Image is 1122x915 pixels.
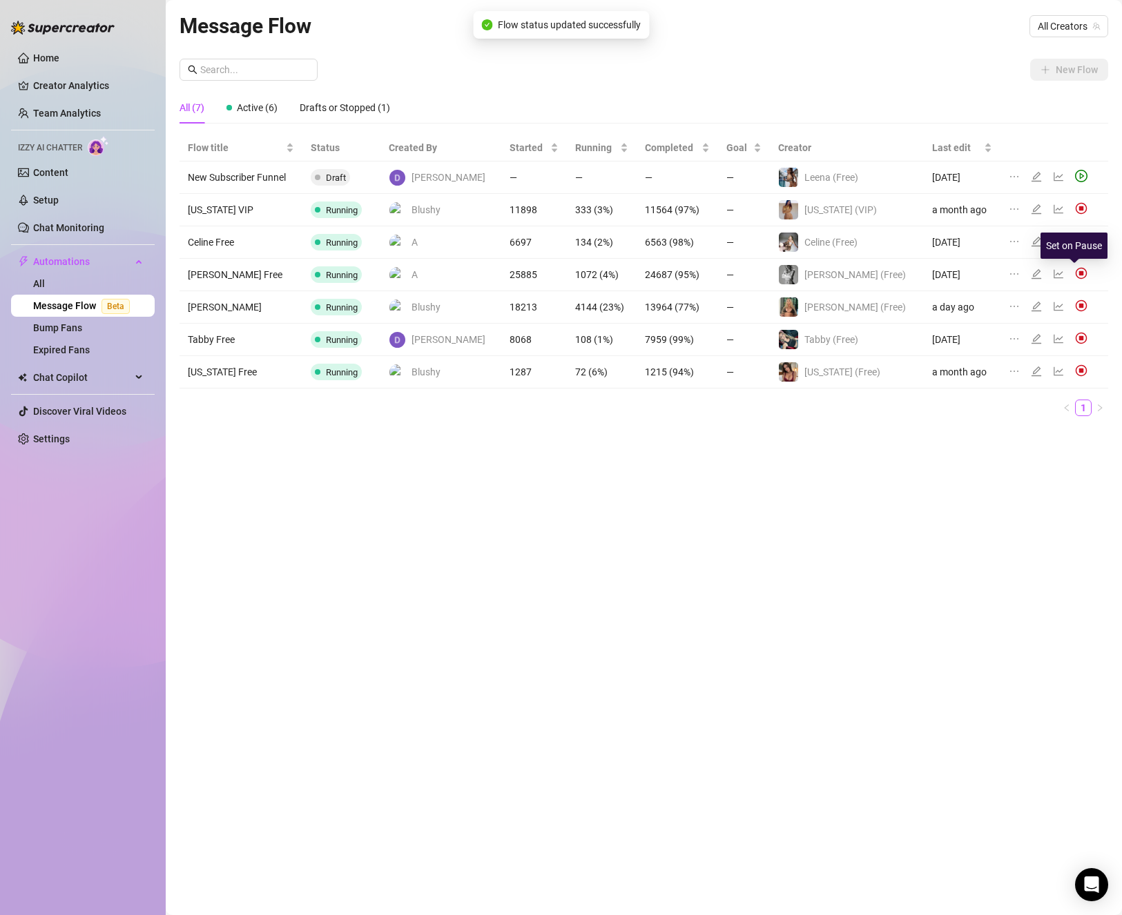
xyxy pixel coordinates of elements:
[180,291,302,324] td: [PERSON_NAME]
[1075,267,1087,279] img: svg%3e
[924,356,1000,388] td: a month ago
[412,235,418,250] span: A
[567,161,637,194] td: —
[924,161,1000,194] td: [DATE]
[326,335,358,345] span: Running
[637,291,718,324] td: 13964 (77%)
[237,102,278,113] span: Active (6)
[637,194,718,226] td: 11564 (97%)
[1096,404,1104,412] span: right
[1075,364,1087,377] img: svg%3e
[33,75,144,97] a: Creator Analytics
[501,324,566,356] td: 8068
[1053,333,1064,344] span: line-chart
[924,135,1000,161] th: Last edit
[33,167,68,178] a: Content
[180,324,302,356] td: Tabby Free
[180,356,302,388] td: [US_STATE] Free
[932,140,980,155] span: Last edit
[1031,236,1042,247] span: edit
[33,344,90,355] a: Expired Fans
[33,300,135,311] a: Message FlowBeta
[498,17,641,32] span: Flow status updated successfully
[1092,22,1101,30] span: team
[718,291,770,324] td: —
[88,136,109,156] img: AI Chatter
[1058,400,1075,416] button: left
[188,65,197,75] span: search
[33,366,131,388] span: Chat Copilot
[33,222,104,233] a: Chat Monitoring
[180,10,311,42] article: Message Flow
[1031,333,1042,344] span: edit
[180,259,302,291] td: [PERSON_NAME] Free
[1075,202,1087,215] img: svg%3e
[501,226,566,259] td: 6697
[180,226,302,259] td: Celine Free
[412,364,441,380] span: Blushy
[1009,236,1020,247] span: ellipsis
[412,202,441,217] span: Blushy
[1009,301,1020,312] span: ellipsis
[1075,170,1087,182] span: play-circle
[188,140,283,155] span: Flow title
[1031,204,1042,215] span: edit
[637,356,718,388] td: 1215 (94%)
[389,364,405,380] img: Blushy
[575,140,618,155] span: Running
[412,170,485,185] span: [PERSON_NAME]
[200,62,309,77] input: Search...
[804,204,877,215] span: [US_STATE] (VIP)
[1058,400,1075,416] li: Previous Page
[1053,268,1064,279] span: line-chart
[924,324,1000,356] td: [DATE]
[326,367,358,377] span: Running
[567,291,637,324] td: 4144 (23%)
[718,259,770,291] td: —
[18,256,29,267] span: thunderbolt
[326,302,358,313] span: Running
[1009,204,1020,215] span: ellipsis
[779,330,798,349] img: Tabby (Free)
[412,299,441,315] span: Blushy
[1092,400,1108,416] li: Next Page
[804,237,858,248] span: Celine (Free)
[726,140,751,155] span: Goal
[1053,171,1064,182] span: line-chart
[326,173,346,183] span: Draft
[645,140,699,155] span: Completed
[804,366,880,377] span: [US_STATE] (Free)
[718,161,770,194] td: —
[1009,366,1020,377] span: ellipsis
[326,237,358,248] span: Running
[1031,301,1042,312] span: edit
[1053,204,1064,215] span: line-chart
[1075,299,1087,312] img: svg%3e
[33,433,70,444] a: Settings
[718,194,770,226] td: —
[718,226,770,259] td: —
[924,194,1000,226] td: a month ago
[501,291,566,324] td: 18213
[1009,171,1020,182] span: ellipsis
[1075,332,1087,344] img: svg%3e
[779,362,798,382] img: Georgia (Free)
[567,356,637,388] td: 72 (6%)
[33,250,131,273] span: Automations
[637,161,718,194] td: —
[804,172,858,183] span: Leena (Free)
[389,235,405,250] img: A
[779,265,798,284] img: Kennedy (Free)
[924,226,1000,259] td: [DATE]
[637,226,718,259] td: 6563 (98%)
[380,135,501,161] th: Created By
[501,356,566,388] td: 1287
[1031,171,1042,182] span: edit
[1075,868,1108,901] div: Open Intercom Messenger
[412,267,418,282] span: A
[1063,404,1071,412] span: left
[567,259,637,291] td: 1072 (4%)
[33,108,101,119] a: Team Analytics
[180,135,302,161] th: Flow title
[779,168,798,187] img: Leena (Free)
